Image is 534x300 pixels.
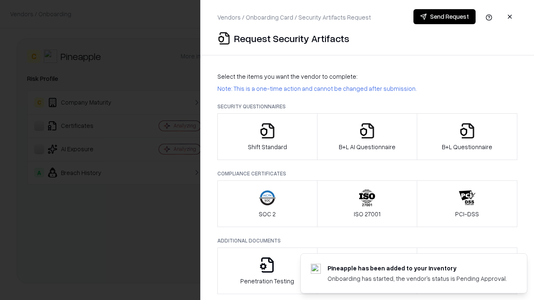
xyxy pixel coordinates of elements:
button: B+L AI Questionnaire [317,113,418,160]
button: PCI-DSS [417,180,517,227]
button: Data Processing Agreement [417,247,517,294]
img: pineappleenergy.com [311,264,321,274]
p: Select the items you want the vendor to complete: [217,72,517,81]
p: SOC 2 [259,210,276,218]
button: Privacy Policy [317,247,418,294]
p: B+L AI Questionnaire [339,142,395,151]
button: B+L Questionnaire [417,113,517,160]
p: Security Questionnaires [217,103,517,110]
p: Compliance Certificates [217,170,517,177]
div: Onboarding has started, the vendor's status is Pending Approval. [327,274,507,283]
button: Send Request [413,9,476,24]
p: Additional Documents [217,237,517,244]
button: Penetration Testing [217,247,317,294]
p: ISO 27001 [354,210,380,218]
p: Note: This is a one-time action and cannot be changed after submission. [217,84,517,93]
p: Penetration Testing [240,277,294,285]
button: Shift Standard [217,113,317,160]
p: B+L Questionnaire [442,142,492,151]
p: Request Security Artifacts [234,32,349,45]
button: ISO 27001 [317,180,418,227]
div: Pineapple has been added to your inventory [327,264,507,272]
p: PCI-DSS [455,210,479,218]
button: SOC 2 [217,180,317,227]
p: Shift Standard [248,142,287,151]
p: Vendors / Onboarding Card / Security Artifacts Request [217,13,371,22]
